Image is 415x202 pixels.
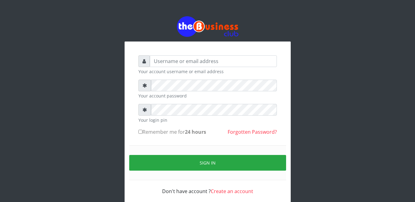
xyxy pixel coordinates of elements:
[185,129,206,135] b: 24 hours
[150,55,277,67] input: Username or email address
[138,180,277,195] div: Don't have account ?
[138,68,277,75] small: Your account username or email address
[211,188,253,195] a: Create an account
[138,130,142,134] input: Remember me for24 hours
[138,117,277,123] small: Your login pin
[138,128,206,136] label: Remember me for
[228,129,277,135] a: Forgotten Password?
[138,93,277,99] small: Your account password
[129,155,286,171] button: Sign in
